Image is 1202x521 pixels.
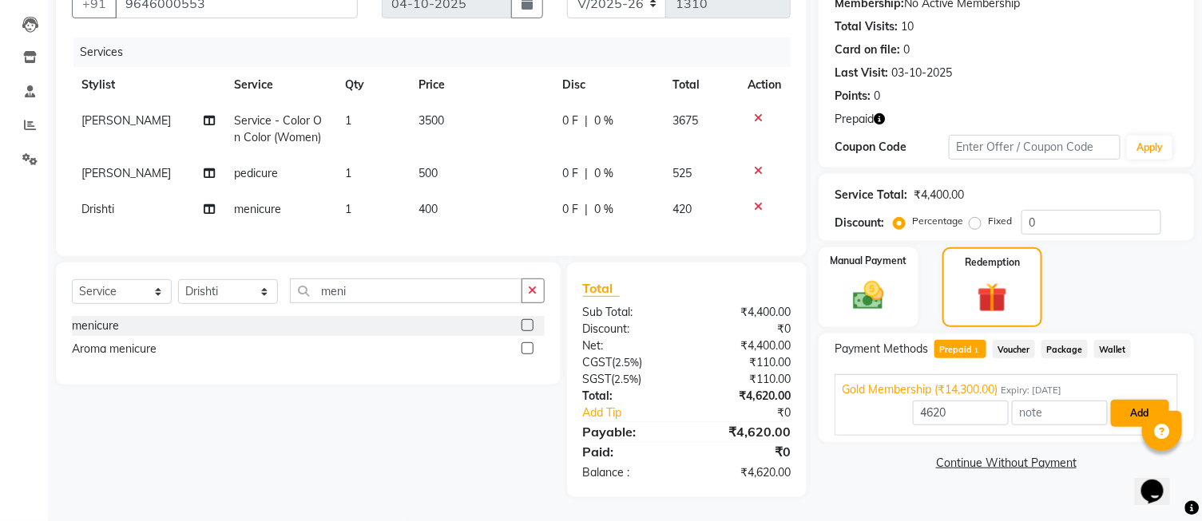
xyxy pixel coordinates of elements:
span: 420 [672,202,692,216]
th: Action [738,67,791,103]
div: Discount: [835,215,884,231]
div: Total: [571,388,687,405]
span: CGST [583,355,613,369]
label: Manual Payment [831,254,907,268]
div: ( ) [571,354,687,371]
span: 1 [345,113,351,128]
div: Balance : [571,464,687,481]
div: Paid: [571,442,687,461]
div: ₹4,400.00 [687,337,803,354]
div: Sub Total: [571,304,687,321]
a: Continue Without Payment [822,455,1191,472]
div: Aroma menicure [72,341,157,357]
div: ₹0 [687,442,803,461]
span: 2.5% [615,373,639,385]
input: Amount [913,401,1009,425]
div: ₹4,400.00 [914,187,964,203]
div: Last Visit: [835,65,888,81]
div: ₹4,620.00 [687,464,803,481]
span: [PERSON_NAME] [81,113,171,128]
span: Prepaid [835,111,874,128]
span: Voucher [993,340,1035,358]
span: Drishti [81,202,114,216]
span: Payment Methods [835,341,928,357]
span: Gold Membership (₹14,300.00) [842,381,998,398]
span: 500 [419,166,438,180]
span: Wallet [1094,340,1132,358]
span: 0 F [562,112,578,129]
div: 10 [901,18,914,35]
span: | [585,165,588,182]
span: Package [1041,340,1088,358]
img: _gift.svg [968,279,1017,316]
div: Net: [571,337,687,354]
div: Coupon Code [835,139,949,156]
div: ₹4,400.00 [687,304,803,321]
span: 1 [345,166,351,180]
span: 0 % [594,165,613,182]
span: 400 [419,202,438,216]
label: Percentage [912,214,963,228]
span: 1 [972,346,981,356]
div: Service Total: [835,187,907,203]
div: ₹110.00 [687,371,803,388]
div: 0 [874,88,880,105]
img: _cash.svg [843,278,895,314]
span: 0 F [562,165,578,182]
div: Payable: [571,422,687,441]
div: ( ) [571,371,687,388]
span: 0 F [562,201,578,218]
label: Redemption [965,255,1020,270]
div: ₹4,620.00 [687,422,803,441]
button: Apply [1127,136,1172,160]
div: 03-10-2025 [891,65,952,81]
div: Points: [835,88,871,105]
th: Service [224,67,335,103]
span: pedicure [234,166,278,180]
div: Discount: [571,321,687,337]
span: Prepaid [934,340,986,358]
span: Expiry: [DATE] [1001,384,1061,397]
div: ₹110.00 [687,354,803,371]
input: note [1012,401,1108,425]
div: Services [73,37,803,67]
th: Disc [553,67,663,103]
label: Fixed [988,214,1012,228]
span: SGST [583,372,612,386]
div: ₹4,620.00 [687,388,803,405]
input: Search or Scan [290,278,522,303]
div: ₹0 [706,405,803,421]
div: ₹0 [687,321,803,337]
div: Total Visits: [835,18,898,35]
span: 0 % [594,112,613,129]
span: | [585,201,588,218]
span: 525 [672,166,692,180]
th: Total [663,67,738,103]
th: Qty [335,67,410,103]
a: Add Tip [571,405,706,421]
span: 0 % [594,201,613,218]
iframe: chat widget [1135,457,1186,505]
span: 3675 [672,113,698,128]
span: 1 [345,202,351,216]
button: Add [1111,400,1169,427]
span: 3500 [419,113,445,128]
span: 2.5% [616,356,640,369]
input: Enter Offer / Coupon Code [949,135,1121,160]
span: menicure [234,202,281,216]
div: Card on file: [835,41,900,58]
div: 0 [903,41,910,58]
span: [PERSON_NAME] [81,166,171,180]
th: Stylist [72,67,224,103]
div: menicure [72,318,119,334]
span: | [585,112,588,129]
th: Price [410,67,553,103]
span: Total [583,280,620,297]
span: Service - Color On Color (Women) [234,113,322,144]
